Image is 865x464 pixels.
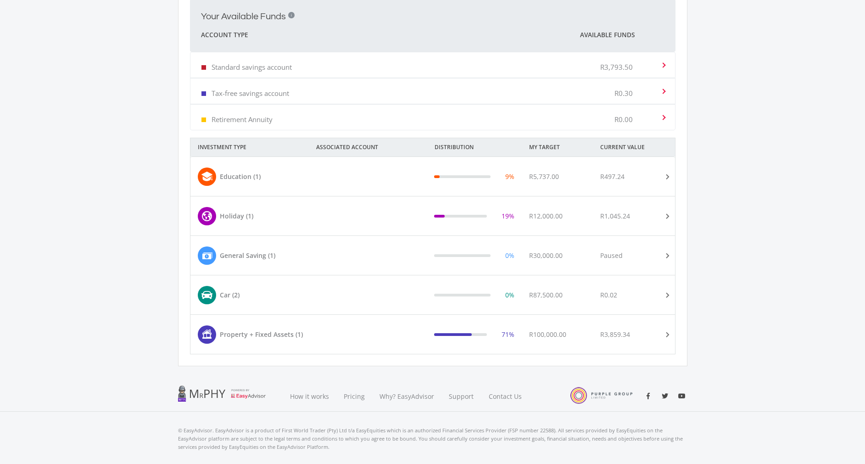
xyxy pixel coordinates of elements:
[600,172,625,181] div: R497.24
[190,105,675,130] mat-expansion-panel-header: Retirement Annuity R0.00
[593,138,687,157] div: CURRENT VALUE
[600,211,630,221] div: R1,045.24
[529,172,559,181] span: R5,737.00
[220,251,275,260] div: General Saving (1)
[614,89,633,98] p: R0.30
[427,138,522,157] div: DISTRIBUTION
[372,381,441,412] a: Why? EasyAdvisor
[505,290,514,300] div: 0%
[178,426,687,451] p: © EasyAdvisor. EasyAdvisor is a product of First World Trader (Pty) Ltd t/a EasyEquities which is...
[529,291,563,299] span: R87,500.00
[190,157,675,196] mat-expansion-panel-header: Education (1) 9% R5,737.00 R497.24
[201,11,286,22] h2: Your Available Funds
[441,381,481,412] a: Support
[190,138,309,157] div: INVESTMENT TYPE
[600,251,623,260] div: Paused
[283,381,336,412] a: How it works
[190,52,675,78] mat-expansion-panel-header: Standard savings account R3,793.50
[600,330,630,339] div: R3,859.34
[220,290,240,300] div: Car (2)
[600,62,633,72] p: R3,793.50
[212,115,273,124] p: Retirement Annuity
[220,211,253,221] div: Holiday (1)
[212,89,289,98] p: Tax-free savings account
[505,251,514,260] div: 0%
[336,381,372,412] a: Pricing
[212,62,292,72] p: Standard savings account
[600,290,617,300] div: R0.02
[502,330,514,339] div: 71%
[481,381,530,412] a: Contact Us
[190,236,675,275] mat-expansion-panel-header: General Saving (1) 0% R30,000.00 Paused
[580,30,635,39] span: Available Funds
[220,330,303,339] div: Property + Fixed Assets (1)
[190,196,675,235] mat-expansion-panel-header: Holiday (1) 19% R12,000.00 R1,045.24
[529,212,563,220] span: R12,000.00
[529,330,566,339] span: R100,000.00
[502,211,514,221] div: 19%
[190,52,675,130] div: Your Available Funds i Account Type Available Funds
[201,29,248,40] span: Account Type
[190,78,675,104] mat-expansion-panel-header: Tax-free savings account R0.30
[309,138,427,157] div: ASSOCIATED ACCOUNT
[190,275,675,314] mat-expansion-panel-header: Car (2) 0% R87,500.00 R0.02
[190,315,675,354] mat-expansion-panel-header: Property + Fixed Assets (1) 71% R100,000.00 R3,859.34
[220,172,261,181] div: Education (1)
[529,251,563,260] span: R30,000.00
[614,115,633,124] p: R0.00
[288,12,295,18] div: i
[505,172,514,181] div: 9%
[522,138,593,157] div: MY TARGET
